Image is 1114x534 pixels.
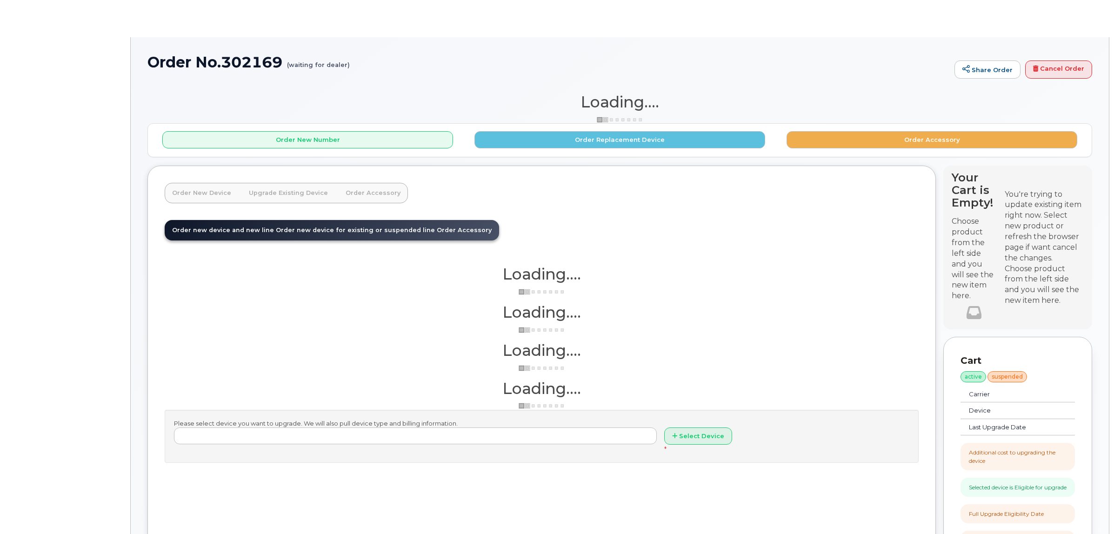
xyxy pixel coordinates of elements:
[1005,264,1084,306] div: Choose product from the left side and you will see the new item here.
[987,371,1027,382] div: suspended
[241,183,335,203] a: Upgrade Existing Device
[961,386,1054,403] td: Carrier
[1005,189,1084,264] div: You're trying to update existing item right now. Select new product or refresh the browser page i...
[165,183,239,203] a: Order New Device
[165,304,919,320] h1: Loading....
[437,227,492,234] span: Order Accessory
[147,54,950,70] h1: Order No.302169
[969,510,1044,518] div: Full Upgrade Eligibility Date
[165,266,919,282] h1: Loading....
[172,227,274,234] span: Order new device and new line
[276,227,435,234] span: Order new device for existing or suspended line
[961,419,1054,436] td: Last Upgrade Date
[519,288,565,295] img: ajax-loader-3a6953c30dc77f0bf724df975f13086db4f4c1262e45940f03d1251963f1bf2e.gif
[954,60,1021,79] a: Share Order
[969,483,1067,491] div: Selected device is Eligible for upgrade
[664,427,732,445] button: Select Device
[519,327,565,334] img: ajax-loader-3a6953c30dc77f0bf724df975f13086db4f4c1262e45940f03d1251963f1bf2e.gif
[338,183,408,203] a: Order Accessory
[597,116,643,123] img: ajax-loader-3a6953c30dc77f0bf724df975f13086db4f4c1262e45940f03d1251963f1bf2e.gif
[474,131,765,148] button: Order Replacement Device
[961,354,1075,367] p: Cart
[165,410,919,463] div: Please select device you want to upgrade. We will also pull device type and billing information.
[961,371,986,382] div: active
[287,54,350,68] small: (waiting for dealer)
[147,93,1092,110] h1: Loading....
[952,171,996,209] h4: Your Cart is Empty!
[1025,60,1092,79] a: Cancel Order
[165,342,919,359] h1: Loading....
[162,131,453,148] button: Order New Number
[519,365,565,372] img: ajax-loader-3a6953c30dc77f0bf724df975f13086db4f4c1262e45940f03d1251963f1bf2e.gif
[787,131,1077,148] button: Order Accessory
[165,380,919,397] h1: Loading....
[961,402,1054,419] td: Device
[952,216,996,301] p: Choose product from the left side and you will see the new item here.
[519,402,565,409] img: ajax-loader-3a6953c30dc77f0bf724df975f13086db4f4c1262e45940f03d1251963f1bf2e.gif
[969,448,1067,464] div: Additional cost to upgrading the device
